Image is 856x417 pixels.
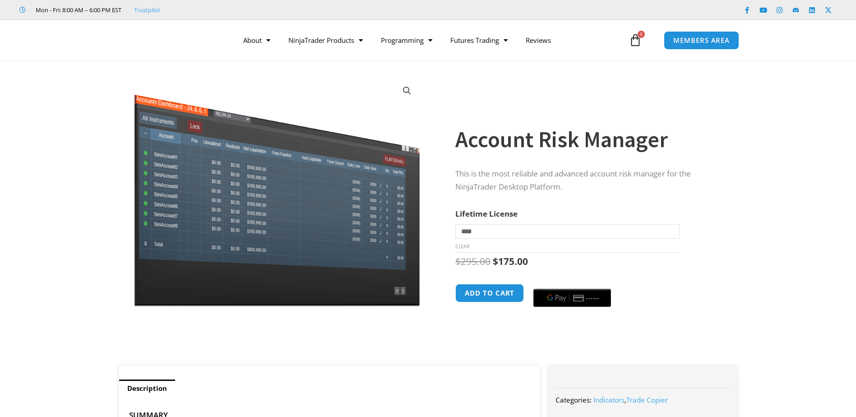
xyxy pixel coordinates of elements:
label: Lifetime License [455,208,518,219]
a: Clear options [455,243,469,250]
a: NinjaTrader Products [279,30,372,51]
button: Add to cart [455,284,524,302]
img: Screenshot 2024-08-26 15462845454 [132,76,422,307]
a: Programming [372,30,441,51]
bdi: 295.00 [455,255,490,268]
a: Trade Copier [626,395,668,404]
span: $ [493,255,498,268]
nav: Menu [234,30,627,51]
a: View full-screen image gallery [399,83,415,99]
img: LogoAI | Affordable Indicators – NinjaTrader [105,24,202,56]
span: 0 [638,31,645,38]
a: About [234,30,279,51]
span: MEMBERS AREA [673,37,730,44]
a: MEMBERS AREA [664,31,739,50]
a: Description [119,380,175,397]
iframe: Secure payment input frame [532,283,613,283]
span: Mon - Fri: 8:00 AM – 6:00 PM EST [33,5,121,15]
h1: Account Risk Manager [455,124,719,155]
a: Trustpilot [134,5,160,15]
p: This is the most reliable and advanced account risk manager for the NinjaTrader Desktop Platform. [455,167,719,194]
button: Buy with GPay [533,289,611,307]
span: , [593,395,668,404]
text: •••••• [587,295,601,301]
bdi: 175.00 [493,255,528,268]
span: Categories: [555,395,592,404]
a: Futures Trading [441,30,517,51]
a: 0 [615,27,655,53]
a: Reviews [517,30,560,51]
span: $ [455,255,461,268]
a: Indicators [593,395,625,404]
